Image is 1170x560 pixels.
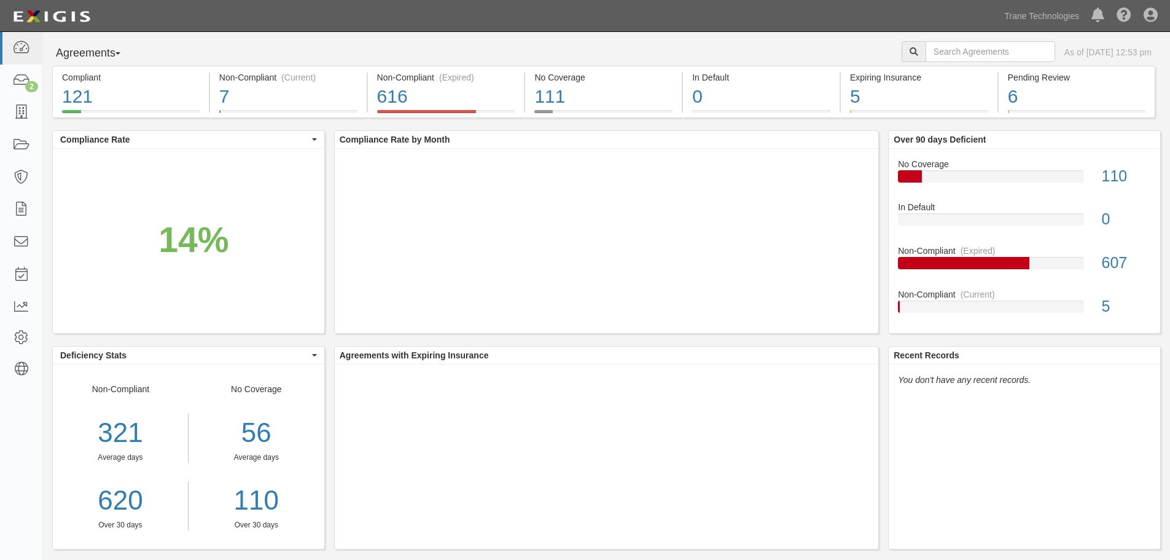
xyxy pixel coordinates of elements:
[340,135,450,144] b: Compliance Rate by Month
[534,71,673,84] div: No Coverage
[889,201,1160,213] div: In Default
[683,110,840,120] a: In Default0
[1117,9,1131,23] i: Help Center - Complianz
[60,133,309,146] span: Compliance Rate
[1093,252,1160,274] div: 607
[889,158,1160,170] div: No Coverage
[692,71,830,84] div: In Default
[281,71,316,84] div: (Current)
[377,84,515,110] div: 616
[898,245,1151,288] a: Non-Compliant(Expired)607
[62,71,200,84] div: Compliant
[210,110,367,120] a: Non-Compliant(Current)7
[889,288,1160,301] div: Non-Compliant
[692,84,830,110] div: 0
[850,71,988,84] div: Expiring Insurance
[894,350,959,360] b: Recent Records
[889,245,1160,257] div: Non-Compliant
[368,110,525,120] a: Non-Compliant(Expired)616
[53,383,189,530] div: Non-Compliant
[1093,296,1160,318] div: 5
[999,4,1085,28] a: Trane Technologies
[850,84,988,110] div: 5
[52,41,144,66] button: Agreements
[25,81,38,92] div: 2
[377,71,515,84] div: Non-Compliant (Expired)
[53,520,188,530] div: Over 30 days
[198,520,315,530] div: Over 30 days
[53,452,188,463] div: Average days
[1093,208,1160,231] div: 0
[961,245,996,257] div: (Expired)
[198,452,315,463] div: Average days
[53,347,324,364] button: Deficiency Stats
[1008,71,1145,84] div: Pending Review
[525,110,682,120] a: No Coverage111
[53,481,188,520] a: 620
[198,481,315,520] a: 110
[219,84,357,110] div: 7
[52,110,209,120] a: Compliant121
[219,71,357,84] div: Non-Compliant (Current)
[1008,84,1145,110] div: 6
[158,215,228,266] div: 14%
[53,414,188,452] div: 321
[439,71,474,84] div: (Expired)
[999,110,1155,120] a: Pending Review6
[898,288,1151,323] a: Non-Compliant(Current)5
[1064,46,1152,58] div: As of [DATE] 12:53 pm
[1093,165,1160,187] div: 110
[534,84,673,110] div: 111
[926,41,1055,62] input: Search Agreements
[9,6,94,28] img: logo-5460c22ac91f19d4615b14bd174203de0afe785f0fc80cf4dbbc73dc1793850b.png
[60,349,309,361] span: Deficiency Stats
[894,135,986,144] b: Over 90 days Deficient
[898,158,1151,202] a: No Coverage110
[841,110,997,120] a: Expiring Insurance5
[189,383,324,530] div: No Coverage
[961,288,995,301] div: (Current)
[340,350,489,360] b: Agreements with Expiring Insurance
[53,131,324,148] button: Compliance Rate
[898,201,1151,245] a: In Default0
[62,84,200,110] div: 121
[198,414,315,452] div: 56
[898,375,1031,385] em: You don't have any recent records.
